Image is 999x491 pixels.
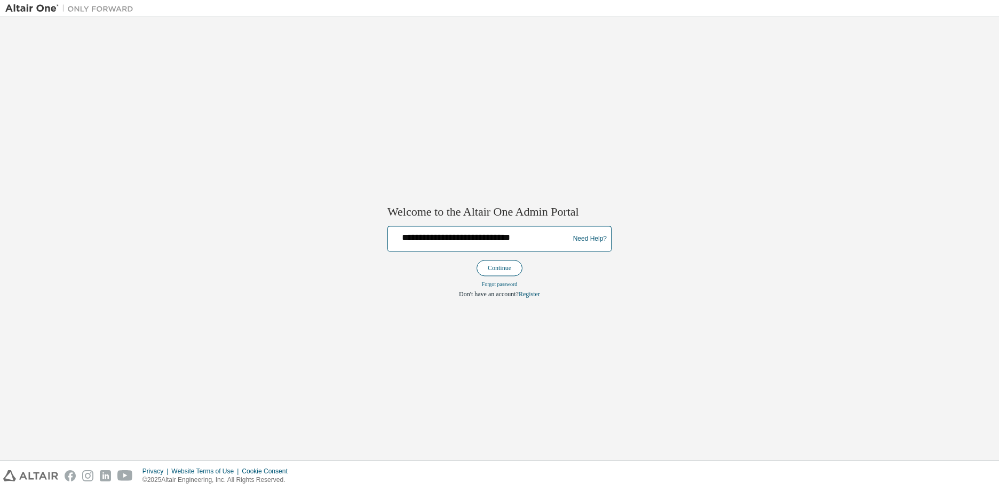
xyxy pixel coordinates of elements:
[3,470,58,481] img: altair_logo.svg
[142,467,171,476] div: Privacy
[459,291,519,298] span: Don't have an account?
[82,470,93,481] img: instagram.svg
[117,470,133,481] img: youtube.svg
[100,470,111,481] img: linkedin.svg
[387,204,612,219] h2: Welcome to the Altair One Admin Portal
[482,282,518,288] a: Forgot password
[5,3,139,14] img: Altair One
[242,467,294,476] div: Cookie Consent
[142,476,294,485] p: © 2025 Altair Engineering, Inc. All Rights Reserved.
[477,260,522,276] button: Continue
[65,470,76,481] img: facebook.svg
[171,467,242,476] div: Website Terms of Use
[519,291,540,298] a: Register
